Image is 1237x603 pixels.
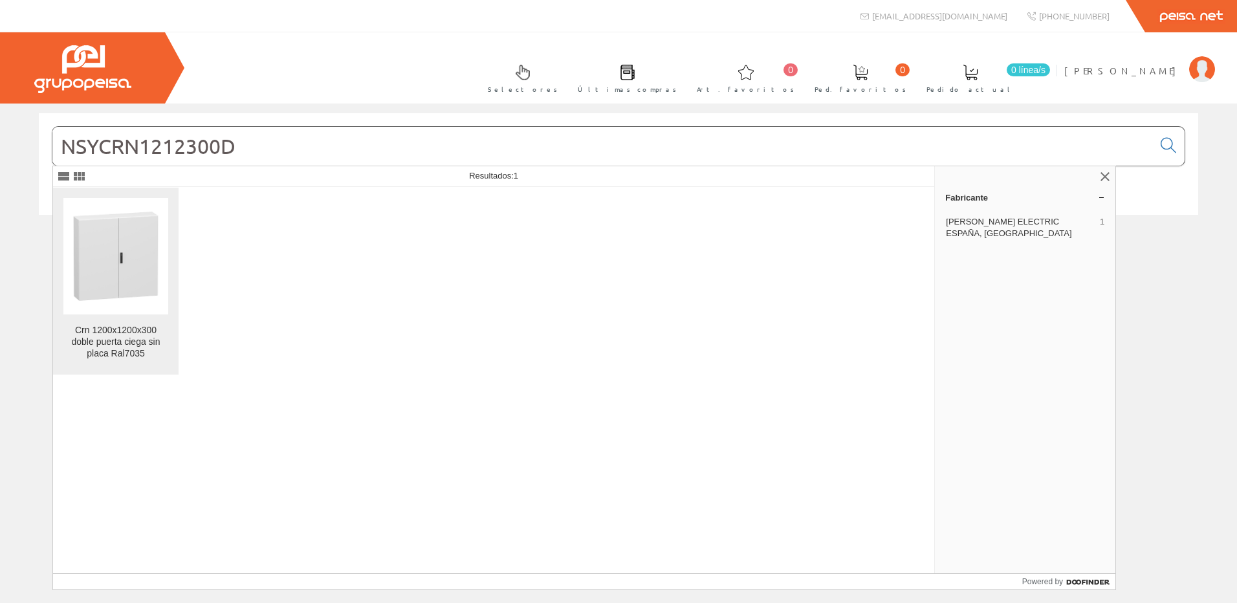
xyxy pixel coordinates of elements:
span: 0 [783,63,798,76]
a: Últimas compras [565,54,683,101]
a: Crn 1200x1200x300 doble puerta ciega sin placa Ral7035 Crn 1200x1200x300 doble puerta ciega sin p... [53,188,179,375]
span: Ped. favoritos [815,83,906,96]
span: [PHONE_NUMBER] [1039,10,1110,21]
img: Crn 1200x1200x300 doble puerta ciega sin placa Ral7035 [63,204,168,309]
a: Fabricante [935,187,1115,208]
span: 0 línea/s [1007,63,1050,76]
a: Selectores [475,54,564,101]
span: Resultados: [469,171,518,181]
span: Selectores [488,83,558,96]
span: [PERSON_NAME] [1064,64,1183,77]
span: [PERSON_NAME] ELECTRIC ESPAÑA, [GEOGRAPHIC_DATA] [946,216,1095,239]
a: [PERSON_NAME] [1064,54,1215,66]
div: © Grupo Peisa [39,231,1198,242]
span: 1 [1100,216,1104,239]
span: Powered by [1022,576,1063,587]
span: Pedido actual [926,83,1014,96]
span: 1 [514,171,518,181]
span: 0 [895,63,910,76]
img: Grupo Peisa [34,45,131,93]
span: Últimas compras [578,83,677,96]
span: [EMAIL_ADDRESS][DOMAIN_NAME] [872,10,1007,21]
a: Powered by [1022,574,1116,589]
div: Crn 1200x1200x300 doble puerta ciega sin placa Ral7035 [63,325,168,360]
input: Buscar... [52,127,1153,166]
span: Art. favoritos [697,83,794,96]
